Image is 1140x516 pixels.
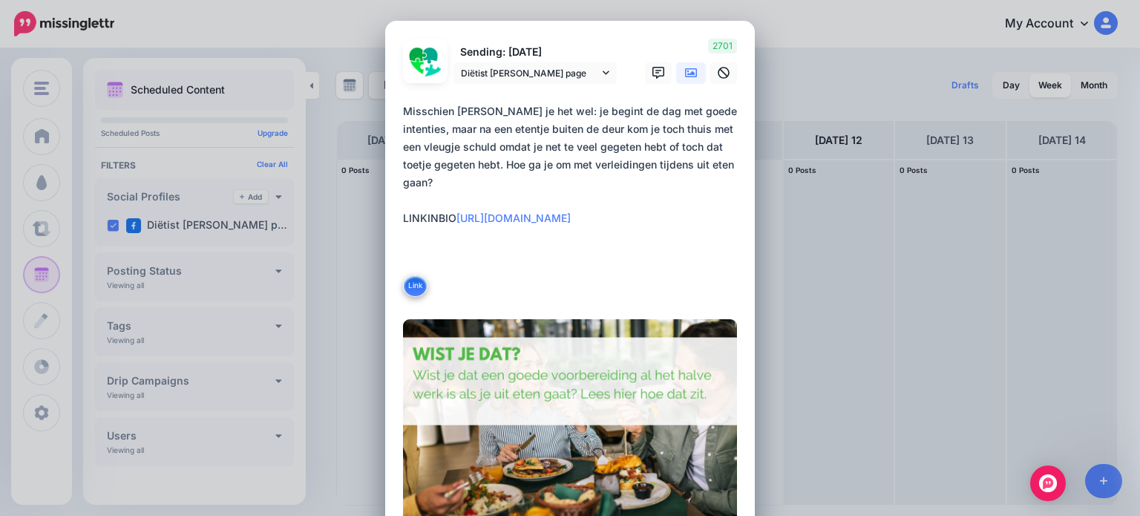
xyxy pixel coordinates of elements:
[708,39,737,53] span: 2701
[453,62,617,84] a: Diëtist [PERSON_NAME] page
[1030,466,1066,501] div: Open Intercom Messenger
[461,65,599,81] span: Diëtist [PERSON_NAME] page
[407,43,443,79] img: 293222142_522567249710572_4573399951254326687_n-bsa135189.png
[453,44,617,61] p: Sending: [DATE]
[403,275,427,297] button: Link
[403,102,744,263] div: Misschien [PERSON_NAME] je het wel: je begint de dag met goede intenties, maar na een etentje bui...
